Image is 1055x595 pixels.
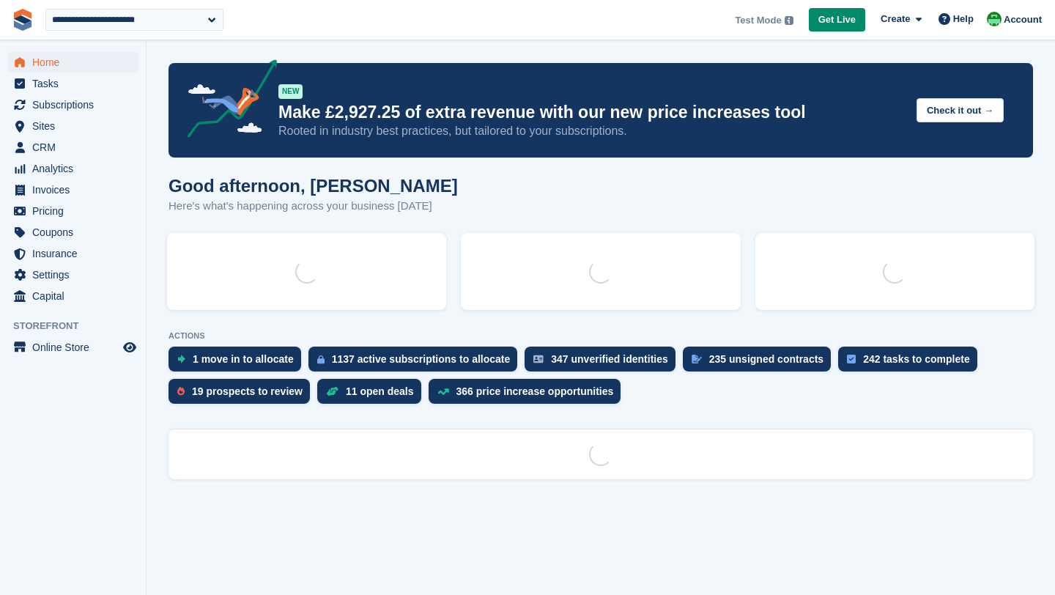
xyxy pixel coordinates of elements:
[7,137,138,158] a: menu
[175,59,278,143] img: price-adjustments-announcement-icon-8257ccfd72463d97f412b2fc003d46551f7dbcb40ab6d574587a9cd5c0d94...
[32,180,120,200] span: Invoices
[1004,12,1042,27] span: Account
[278,84,303,99] div: NEW
[533,355,544,363] img: verify_identity-adf6edd0f0f0b5bbfe63781bf79b02c33cf7c696d77639b501bdc392416b5a36.svg
[32,222,120,243] span: Coupons
[32,52,120,73] span: Home
[7,222,138,243] a: menu
[32,73,120,94] span: Tasks
[169,198,458,215] p: Here's what's happening across your business [DATE]
[863,353,970,365] div: 242 tasks to complete
[847,355,856,363] img: task-75834270c22a3079a89374b754ae025e5fb1db73e45f91037f5363f120a921f8.svg
[326,386,338,396] img: deal-1b604bf984904fb50ccaf53a9ad4b4a5d6e5aea283cecdc64d6e3604feb123c2.svg
[7,158,138,179] a: menu
[437,388,449,395] img: price_increase_opportunities-93ffe204e8149a01c8c9dc8f82e8f89637d9d84a8eef4429ea346261dce0b2c0.svg
[7,180,138,200] a: menu
[32,243,120,264] span: Insurance
[881,12,910,26] span: Create
[32,95,120,115] span: Subscriptions
[308,347,525,379] a: 1137 active subscriptions to allocate
[169,176,458,196] h1: Good afternoon, [PERSON_NAME]
[169,331,1033,341] p: ACTIONS
[177,387,185,396] img: prospect-51fa495bee0391a8d652442698ab0144808aea92771e9ea1ae160a38d050c398.svg
[7,201,138,221] a: menu
[346,385,414,397] div: 11 open deals
[917,98,1004,122] button: Check it out →
[683,347,838,379] a: 235 unsigned contracts
[32,337,120,358] span: Online Store
[456,385,614,397] div: 366 price increase opportunities
[332,353,511,365] div: 1137 active subscriptions to allocate
[987,12,1002,26] img: Laura Carlisle
[177,355,185,363] img: move_ins_to_allocate_icon-fdf77a2bb77ea45bf5b3d319d69a93e2d87916cf1d5bf7949dd705db3b84f3ca.svg
[32,137,120,158] span: CRM
[7,95,138,115] a: menu
[429,379,629,411] a: 366 price increase opportunities
[7,116,138,136] a: menu
[525,347,683,379] a: 347 unverified identities
[317,355,325,364] img: active_subscription_to_allocate_icon-d502201f5373d7db506a760aba3b589e785aa758c864c3986d89f69b8ff3...
[169,379,317,411] a: 19 prospects to review
[7,243,138,264] a: menu
[551,353,668,365] div: 347 unverified identities
[7,286,138,306] a: menu
[32,116,120,136] span: Sites
[32,265,120,285] span: Settings
[13,319,146,333] span: Storefront
[692,355,702,363] img: contract_signature_icon-13c848040528278c33f63329250d36e43548de30e8caae1d1a13099fd9432cc5.svg
[785,16,793,25] img: icon-info-grey-7440780725fd019a000dd9b08b2336e03edf1995a4989e88bcd33f0948082b44.svg
[7,265,138,285] a: menu
[317,379,429,411] a: 11 open deals
[192,385,303,397] div: 19 prospects to review
[32,201,120,221] span: Pricing
[7,52,138,73] a: menu
[32,158,120,179] span: Analytics
[818,12,856,27] span: Get Live
[838,347,985,379] a: 242 tasks to complete
[193,353,294,365] div: 1 move in to allocate
[32,286,120,306] span: Capital
[7,337,138,358] a: menu
[278,123,905,139] p: Rooted in industry best practices, but tailored to your subscriptions.
[809,8,865,32] a: Get Live
[7,73,138,94] a: menu
[12,9,34,31] img: stora-icon-8386f47178a22dfd0bd8f6a31ec36ba5ce8667c1dd55bd0f319d3a0aa187defe.svg
[278,102,905,123] p: Make £2,927.25 of extra revenue with our new price increases tool
[121,339,138,356] a: Preview store
[169,347,308,379] a: 1 move in to allocate
[709,353,823,365] div: 235 unsigned contracts
[735,13,781,28] span: Test Mode
[953,12,974,26] span: Help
